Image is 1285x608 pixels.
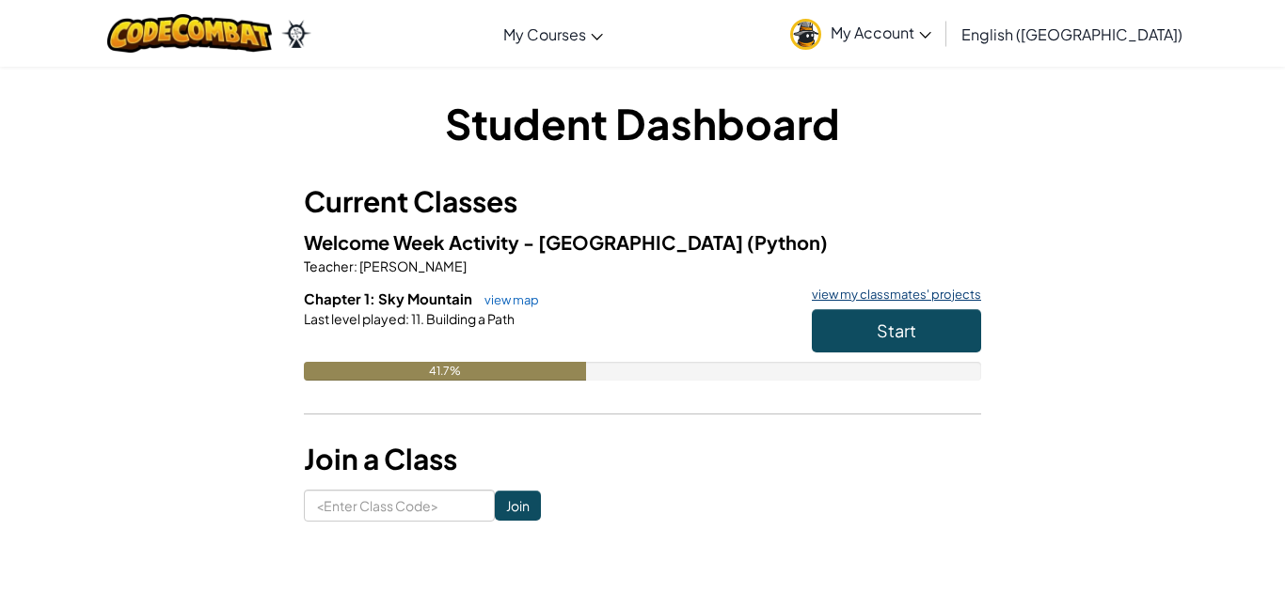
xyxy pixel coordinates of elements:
input: Join [495,491,541,521]
span: English ([GEOGRAPHIC_DATA]) [961,24,1182,44]
span: Start [877,320,916,341]
a: My Account [781,4,941,63]
input: <Enter Class Code> [304,490,495,522]
span: 11. [409,310,424,327]
span: (Python) [747,230,828,254]
h3: Current Classes [304,180,981,223]
div: 41.7% [304,362,586,381]
span: Last level played [304,310,405,327]
span: [PERSON_NAME] [357,257,467,274]
a: view my classmates' projects [802,288,981,301]
button: Start [812,309,981,352]
span: My Courses [503,24,586,44]
span: Welcome Week Activity - [GEOGRAPHIC_DATA] [304,230,747,254]
img: Ozaria [281,20,311,48]
h1: Student Dashboard [304,94,981,152]
span: : [405,310,409,327]
span: : [354,257,357,274]
span: Chapter 1: Sky Mountain [304,289,475,307]
img: CodeCombat logo [107,14,272,53]
h3: Join a Class [304,438,981,480]
a: view map [475,292,539,307]
span: My Account [831,23,931,42]
span: Building a Path [424,310,515,327]
a: My Courses [494,8,612,59]
span: Teacher [304,257,354,274]
a: English ([GEOGRAPHIC_DATA]) [952,8,1192,59]
img: avatar [790,19,821,50]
